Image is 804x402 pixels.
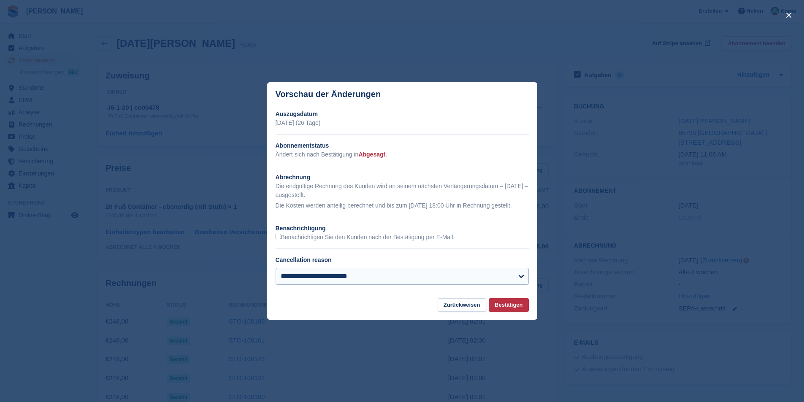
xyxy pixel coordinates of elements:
button: Zurückweisen [438,298,486,312]
h2: Benachrichtigung [276,224,529,233]
p: Die endgültige Rechnung des Kunden wird an seinem nächsten Verlängerungsdatum – [DATE] – ausgeste... [276,182,529,200]
label: Cancellation reason [276,256,332,263]
p: Ändert sich nach Bestätigung in . [276,150,529,159]
p: Die Kosten werden anteilig berechnet und bis zum [DATE] 18:00 Uhr in Rechnung gestellt. [276,201,529,210]
button: close [782,8,796,22]
p: Vorschau der Änderungen [276,89,381,99]
button: Bestätigen [489,298,528,312]
h2: Abrechnung [276,173,529,182]
label: Benachrichtigen Sie den Kunden nach der Bestätigung per E-Mail. [276,234,455,241]
h2: Abonnementstatus [276,141,529,150]
span: Abgesagt [358,151,385,158]
p: [DATE] (26 Tage) [276,119,529,127]
h2: Auszugsdatum [276,110,529,119]
input: Benachrichtigen Sie den Kunden nach der Bestätigung per E-Mail. [276,234,281,239]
